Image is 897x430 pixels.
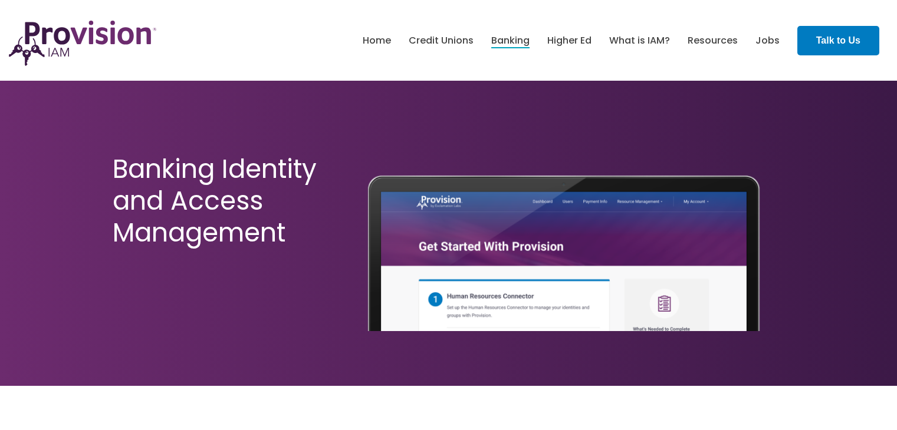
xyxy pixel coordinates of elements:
a: Credit Unions [409,31,474,51]
img: ProvisionIAM-Logo-Purple [9,21,156,66]
a: Home [363,31,391,51]
a: Talk to Us [797,26,879,55]
a: What is IAM? [609,31,670,51]
a: Higher Ed [547,31,592,51]
nav: menu [354,22,788,59]
a: Resources [688,31,738,51]
a: Banking [491,31,530,51]
span: Banking Identity and Access Management [113,151,317,250]
a: Jobs [755,31,780,51]
strong: Talk to Us [816,35,860,45]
